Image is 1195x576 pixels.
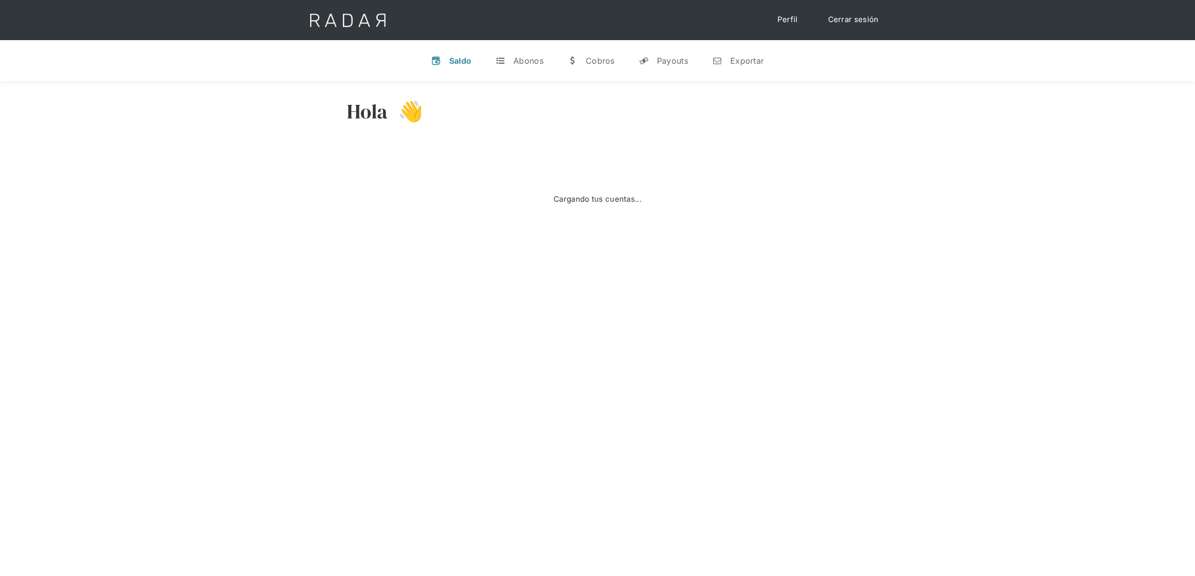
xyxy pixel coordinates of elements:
div: Payouts [657,56,688,66]
h3: Hola [347,99,388,124]
div: n [712,56,722,66]
div: v [431,56,441,66]
div: w [568,56,578,66]
div: y [639,56,649,66]
div: Exportar [730,56,764,66]
div: Cobros [586,56,615,66]
div: Saldo [449,56,472,66]
div: Abonos [513,56,544,66]
div: Cargando tus cuentas... [554,194,641,205]
h3: 👋 [388,99,423,124]
a: Perfil [767,10,808,30]
a: Cerrar sesión [818,10,889,30]
div: t [495,56,505,66]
